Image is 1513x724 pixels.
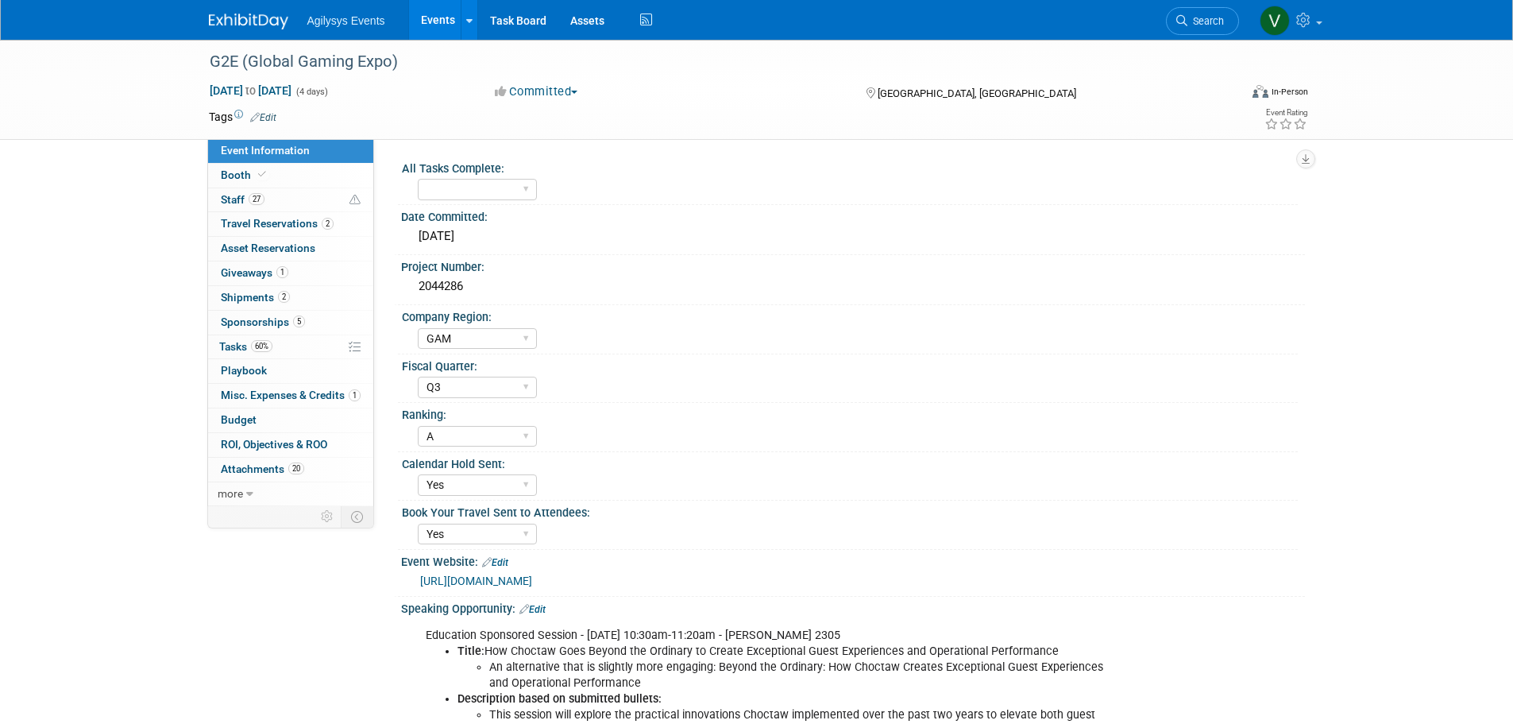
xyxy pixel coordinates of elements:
[209,14,288,29] img: ExhibitDay
[401,550,1305,571] div: Event Website:
[221,389,361,401] span: Misc. Expenses & Credits
[208,458,373,482] a: Attachments20
[519,604,546,615] a: Edit
[413,274,1293,299] div: 2044286
[221,316,305,328] span: Sponsorships
[243,84,258,97] span: to
[221,438,327,451] span: ROI, Objectives & ROO
[489,83,584,100] button: Committed
[341,506,373,527] td: Toggle Event Tabs
[1187,15,1224,27] span: Search
[208,286,373,310] a: Shipments2
[401,255,1305,275] div: Project Number:
[221,266,288,279] span: Giveaways
[878,87,1076,99] span: [GEOGRAPHIC_DATA], [GEOGRAPHIC_DATA]
[1145,83,1309,106] div: Event Format
[221,242,315,254] span: Asset Reservations
[221,168,269,181] span: Booth
[258,170,266,179] i: Booth reservation complete
[221,291,290,304] span: Shipments
[413,224,1293,249] div: [DATE]
[209,109,276,125] td: Tags
[208,164,373,188] a: Booth
[457,644,1121,660] li: How Choctaw Goes Beyond the Ordinary to Create Exceptional Guest Experiences and Operational Perf...
[221,463,304,475] span: Attachments
[1166,7,1239,35] a: Search
[221,413,257,426] span: Budget
[221,217,334,230] span: Travel Reservations
[204,48,1215,76] div: G2E (Global Gaming Expo)
[457,692,662,706] b: Description based on submitted bullets:
[402,157,1298,176] div: All Tasks Complete:
[221,144,310,157] span: Event Information
[276,266,288,278] span: 1
[288,463,304,474] span: 20
[402,452,1298,472] div: Calendar Hold Sent:
[219,340,272,353] span: Tasks
[402,354,1298,374] div: Fiscal Quarter:
[208,433,373,457] a: ROI, Objectives & ROO
[250,112,276,123] a: Edit
[278,291,290,303] span: 2
[401,205,1305,225] div: Date Committed:
[221,364,267,377] span: Playbook
[208,212,373,236] a: Travel Reservations2
[208,237,373,261] a: Asset Reservations
[249,193,264,205] span: 27
[208,359,373,383] a: Playbook
[221,193,264,206] span: Staff
[208,482,373,506] a: more
[1252,85,1268,98] img: Format-Inperson.png
[295,87,328,97] span: (4 days)
[489,660,1121,691] li: An alternative that is slightly more engaging: Beyond the Ordinary: How Choctaw Creates Exception...
[208,311,373,335] a: Sponsorships5
[208,261,373,285] a: Giveaways1
[402,501,1298,521] div: Book Your Travel Sent to Attendees:
[402,403,1298,423] div: Ranking:
[482,557,508,568] a: Edit
[322,218,334,230] span: 2
[208,188,373,212] a: Staff27
[307,14,385,27] span: Agilysys Events
[349,193,361,207] span: Potential Scheduling Conflict -- at least one attendee is tagged in another overlapping event.
[349,389,361,401] span: 1
[401,597,1305,618] div: Speaking Opportunity:
[293,316,305,327] span: 5
[208,384,373,408] a: Misc. Expenses & Credits1
[1271,86,1308,98] div: In-Person
[208,335,373,359] a: Tasks60%
[251,340,272,352] span: 60%
[420,575,532,587] a: [URL][DOMAIN_NAME]
[402,305,1298,325] div: Company Region:
[1264,109,1307,117] div: Event Rating
[209,83,292,98] span: [DATE] [DATE]
[314,506,342,527] td: Personalize Event Tab Strip
[218,487,243,500] span: more
[1260,6,1290,36] img: Vaitiare Munoz
[208,408,373,432] a: Budget
[208,139,373,163] a: Event Information
[457,645,484,658] b: Title:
